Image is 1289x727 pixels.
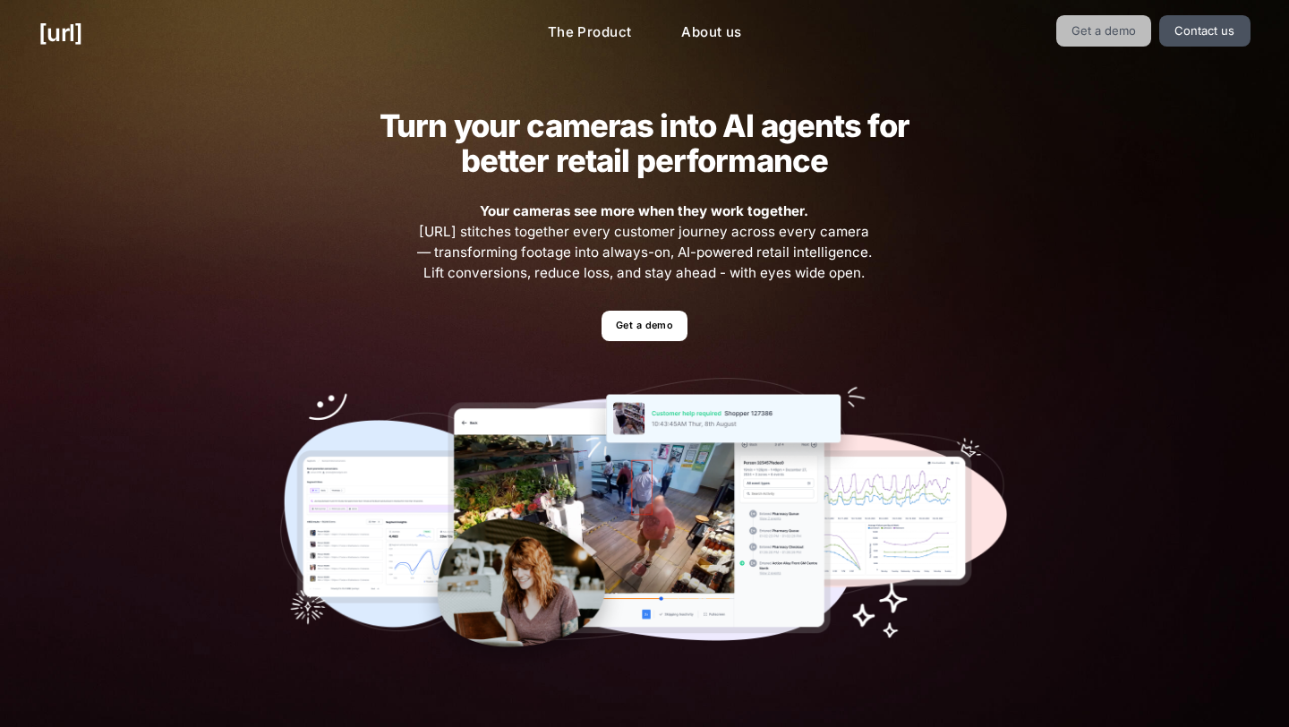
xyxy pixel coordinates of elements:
[352,108,937,178] h2: Turn your cameras into AI agents for better retail performance
[414,201,875,283] span: [URL] stitches together every customer journey across every camera — transforming footage into al...
[602,311,687,342] a: Get a demo
[38,15,82,50] a: [URL]
[480,202,808,219] strong: Your cameras see more when they work together.
[1056,15,1152,47] a: Get a demo
[280,378,1010,674] img: Our tools
[667,15,755,50] a: About us
[1159,15,1251,47] a: Contact us
[534,15,646,50] a: The Product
